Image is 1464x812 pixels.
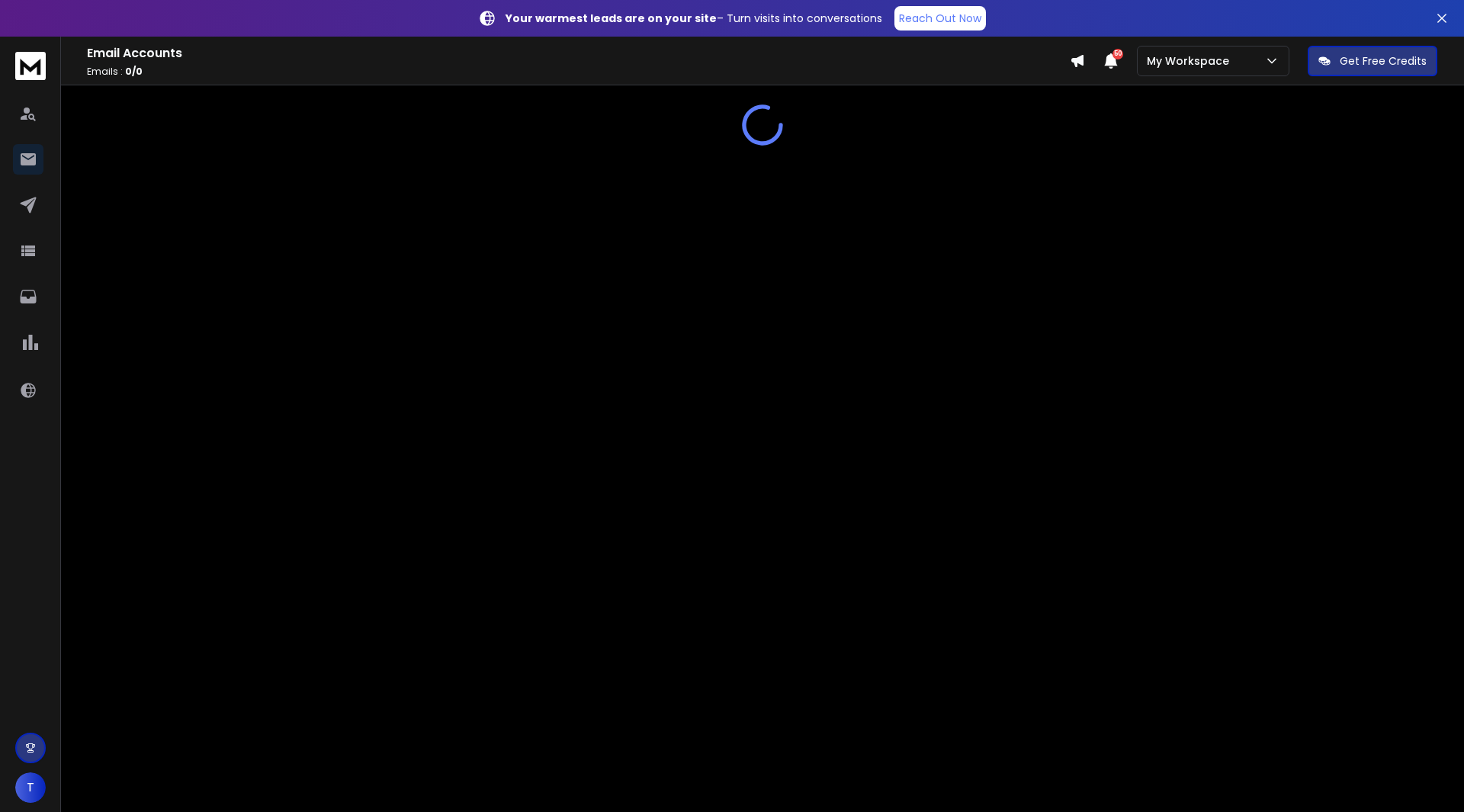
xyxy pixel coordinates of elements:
span: 50 [1112,49,1123,59]
a: Reach Out Now [894,6,986,30]
img: logo [15,52,46,80]
p: Emails : [87,66,1070,78]
strong: Your warmest leads are on your site [506,11,717,26]
button: T [15,772,46,803]
h1: Email Accounts [87,44,1070,63]
p: My Workspace [1147,53,1235,69]
p: – Turn visits into conversations [506,11,882,26]
button: Get Free Credits [1308,46,1437,76]
span: 0 / 0 [125,65,143,78]
p: Get Free Credits [1340,53,1427,69]
p: Reach Out Now [899,11,981,26]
